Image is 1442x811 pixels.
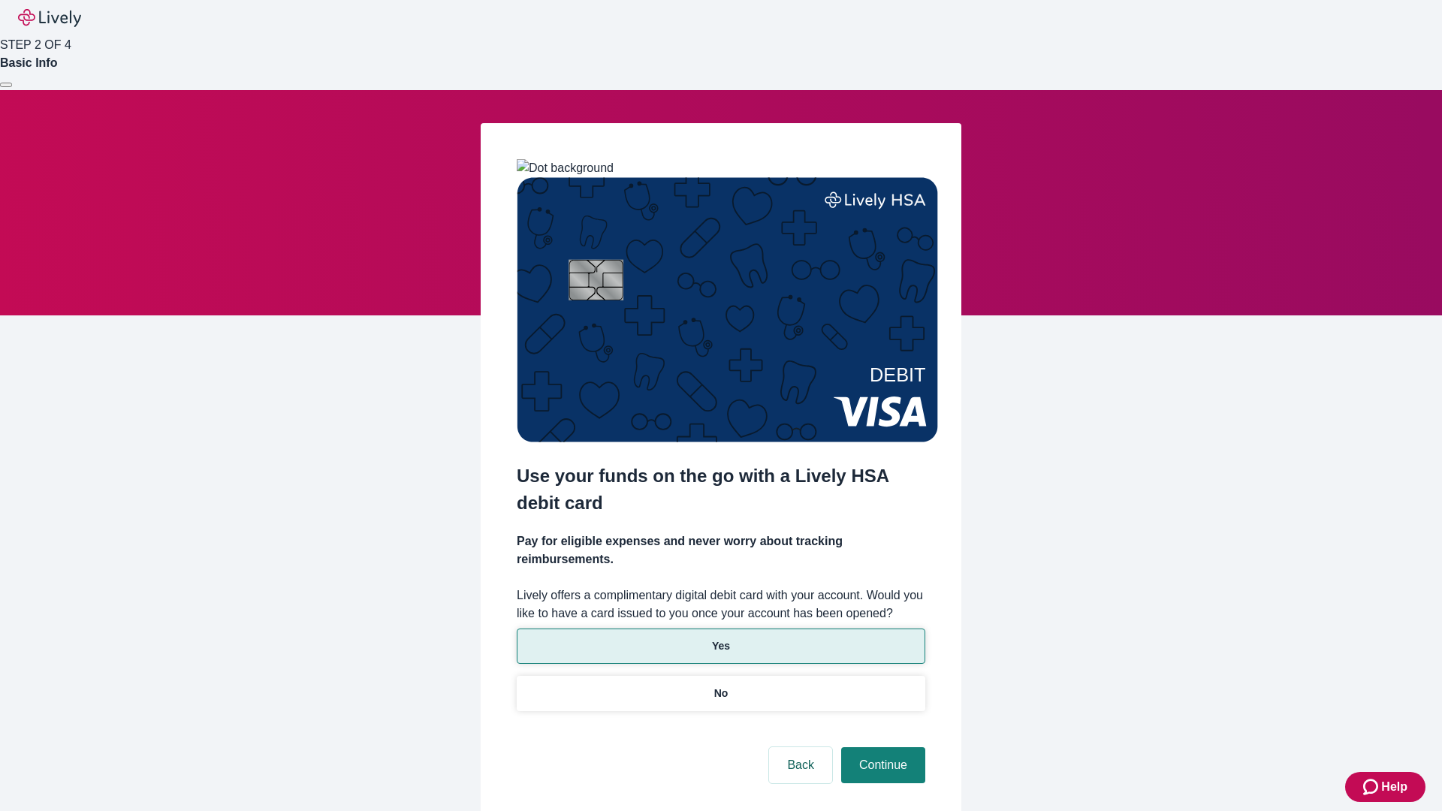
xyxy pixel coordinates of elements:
[517,177,938,442] img: Debit card
[712,638,730,654] p: Yes
[1381,778,1407,796] span: Help
[517,463,925,517] h2: Use your funds on the go with a Lively HSA debit card
[517,532,925,568] h4: Pay for eligible expenses and never worry about tracking reimbursements.
[841,747,925,783] button: Continue
[1345,772,1425,802] button: Zendesk support iconHelp
[18,9,81,27] img: Lively
[769,747,832,783] button: Back
[1363,778,1381,796] svg: Zendesk support icon
[517,676,925,711] button: No
[517,159,614,177] img: Dot background
[517,629,925,664] button: Yes
[517,586,925,623] label: Lively offers a complimentary digital debit card with your account. Would you like to have a card...
[714,686,729,701] p: No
